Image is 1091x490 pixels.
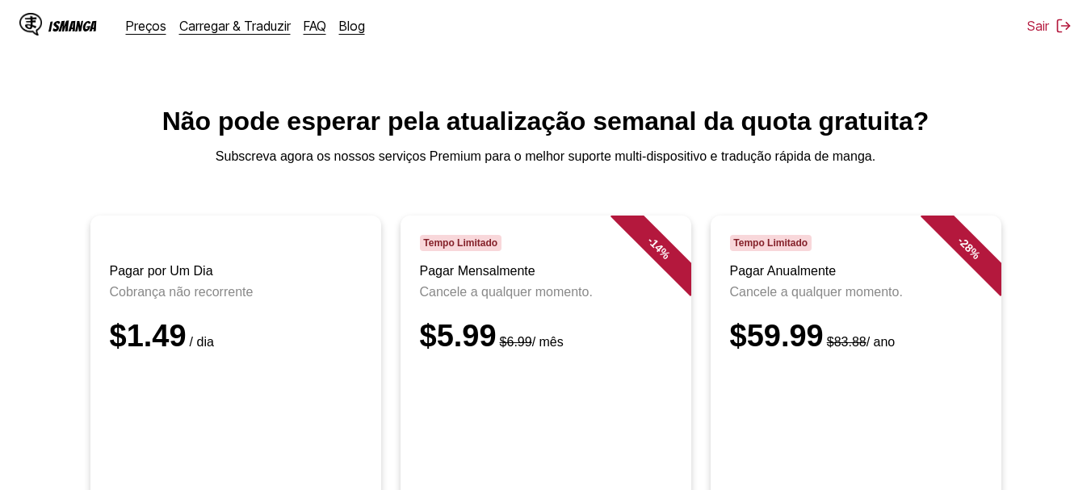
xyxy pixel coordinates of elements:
img: Sign out [1055,18,1072,34]
p: Cobrança não recorrente [110,285,362,299]
p: Cancele a qualquer momento. [420,285,672,299]
small: / dia [187,335,214,349]
div: $59.99 [730,319,982,354]
div: IsManga [48,19,97,34]
p: Cancele a qualquer momento. [730,285,982,299]
h3: Pagar por Um Dia [110,264,362,279]
s: $6.99 [500,335,532,349]
span: Tempo Limitado [420,235,501,251]
iframe: PayPal [730,373,982,480]
p: Subscreva agora os nossos serviços Premium para o melhor suporte multi-dispositivo e tradução ráp... [13,149,1078,164]
a: FAQ [304,18,326,34]
div: - 14 % [610,199,707,296]
h1: Não pode esperar pela atualização semanal da quota gratuita? [13,107,1078,136]
img: IsManga Logo [19,13,42,36]
s: $83.88 [827,335,867,349]
a: Blog [339,18,365,34]
div: $5.99 [420,319,672,354]
span: Tempo Limitado [730,235,812,251]
small: / mês [497,335,564,349]
iframe: PayPal [110,373,362,480]
small: / ano [824,335,896,349]
h3: Pagar Anualmente [730,264,982,279]
a: IsManga LogoIsManga [19,13,126,39]
iframe: PayPal [420,373,672,480]
a: Preços [126,18,166,34]
button: Sair [1027,18,1072,34]
a: Carregar & Traduzir [179,18,291,34]
h3: Pagar Mensalmente [420,264,672,279]
div: $1.49 [110,319,362,354]
div: - 28 % [920,199,1017,296]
